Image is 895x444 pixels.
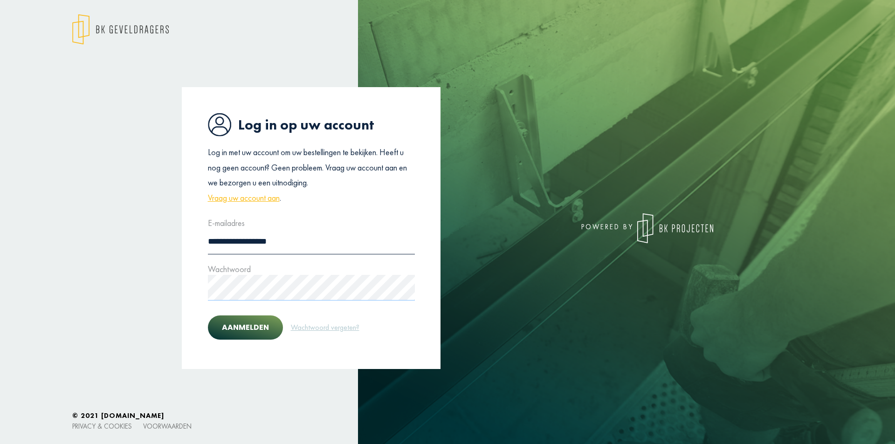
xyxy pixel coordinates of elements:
h1: Log in op uw account [208,113,415,137]
img: logo [637,213,713,243]
button: Aanmelden [208,315,283,340]
a: Vraag uw account aan [208,191,280,205]
a: Privacy & cookies [72,422,132,430]
div: powered by [454,213,713,243]
label: Wachtwoord [208,262,251,277]
p: Log in met uw account om uw bestellingen te bekijken. Heeft u nog geen account? Geen probleem. Vr... [208,145,415,205]
img: icon [208,113,231,137]
a: Wachtwoord vergeten? [290,321,360,334]
label: E-mailadres [208,216,245,231]
h6: © 2021 [DOMAIN_NAME] [72,411,823,420]
a: Voorwaarden [143,422,192,430]
img: logo [72,14,169,45]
